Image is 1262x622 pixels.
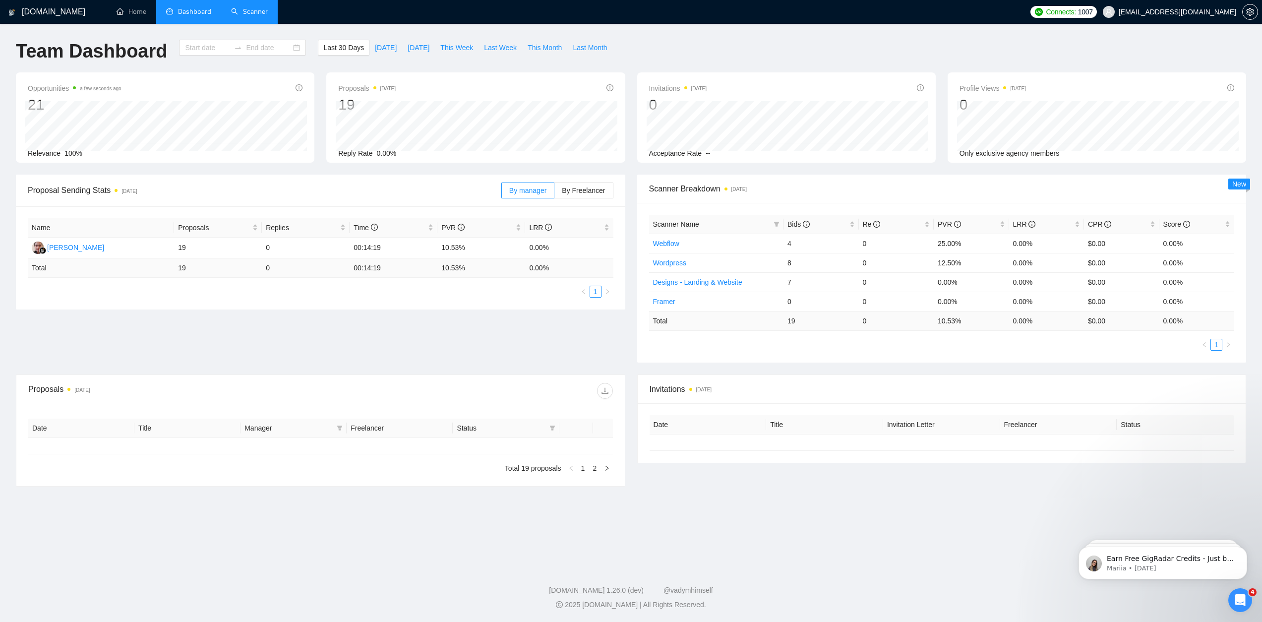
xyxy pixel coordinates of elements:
[246,42,291,53] input: End date
[1249,588,1257,596] span: 4
[649,311,784,330] td: Total
[774,221,780,227] span: filter
[573,42,607,53] span: Last Month
[1159,311,1235,330] td: 0.00 %
[960,95,1026,114] div: 0
[1009,292,1084,311] td: 0.00%
[1159,234,1235,253] td: 0.00%
[783,234,859,253] td: 4
[859,311,934,330] td: 0
[934,292,1009,311] td: 0.00%
[174,238,262,258] td: 19
[1009,253,1084,272] td: 0.00%
[859,253,934,272] td: 0
[1084,253,1159,272] td: $0.00
[649,183,1235,195] span: Scanner Breakdown
[28,82,121,94] span: Opportunities
[178,222,250,233] span: Proposals
[234,44,242,52] span: to
[375,42,397,53] span: [DATE]
[783,292,859,311] td: 0
[479,40,522,56] button: Last Week
[863,220,881,228] span: Re
[32,242,44,254] img: AU
[549,425,555,431] span: filter
[28,258,174,278] td: Total
[8,600,1254,610] div: 2025 [DOMAIN_NAME] | All Rights Reserved.
[80,86,121,91] time: a few seconds ago
[1225,342,1231,348] span: right
[783,311,859,330] td: 19
[440,42,473,53] span: This Week
[408,42,429,53] span: [DATE]
[350,238,437,258] td: 00:14:19
[1105,8,1112,15] span: user
[556,601,563,608] span: copyright
[581,289,587,295] span: left
[166,8,173,15] span: dashboard
[318,40,369,56] button: Last 30 Days
[562,187,605,194] span: By Freelancer
[1159,292,1235,311] td: 0.00%
[8,4,15,20] img: logo
[402,40,435,56] button: [DATE]
[74,387,90,393] time: [DATE]
[117,7,146,16] a: homeHome
[859,292,934,311] td: 0
[32,243,104,251] a: AU[PERSON_NAME]
[601,462,613,474] button: right
[706,149,710,157] span: --
[1088,220,1111,228] span: CPR
[653,298,675,306] a: Framer
[1084,311,1159,330] td: $ 0.00
[1035,8,1043,16] img: upwork-logo.png
[509,187,546,194] span: By manager
[380,86,396,91] time: [DATE]
[28,149,60,157] span: Relevance
[1028,221,1035,228] span: info-circle
[650,415,767,435] th: Date
[590,286,601,297] a: 1
[335,421,345,435] span: filter
[337,425,343,431] span: filter
[934,253,1009,272] td: 12.50%
[663,586,713,594] a: @vadymhimself
[377,149,397,157] span: 0.00%
[134,419,240,438] th: Title
[604,465,610,471] span: right
[787,220,810,228] span: Bids
[1211,339,1222,350] a: 1
[1000,415,1117,435] th: Freelancer
[649,149,702,157] span: Acceptance Rate
[47,242,104,253] div: [PERSON_NAME]
[601,286,613,298] li: Next Page
[934,234,1009,253] td: 25.00%
[296,84,302,91] span: info-circle
[598,387,612,395] span: download
[28,218,174,238] th: Name
[522,40,567,56] button: This Month
[859,234,934,253] td: 0
[28,419,134,438] th: Date
[1117,415,1234,435] th: Status
[458,224,465,231] span: info-circle
[234,44,242,52] span: swap-right
[578,286,590,298] li: Previous Page
[1159,253,1235,272] td: 0.00%
[338,149,372,157] span: Reply Rate
[1228,588,1252,612] iframe: Intercom live chat
[435,40,479,56] button: This Week
[873,221,880,228] span: info-circle
[1009,272,1084,292] td: 0.00%
[1183,221,1190,228] span: info-circle
[174,258,262,278] td: 19
[484,42,517,53] span: Last Week
[934,272,1009,292] td: 0.00%
[653,259,686,267] a: Wordpress
[121,188,137,194] time: [DATE]
[1046,6,1076,17] span: Connects:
